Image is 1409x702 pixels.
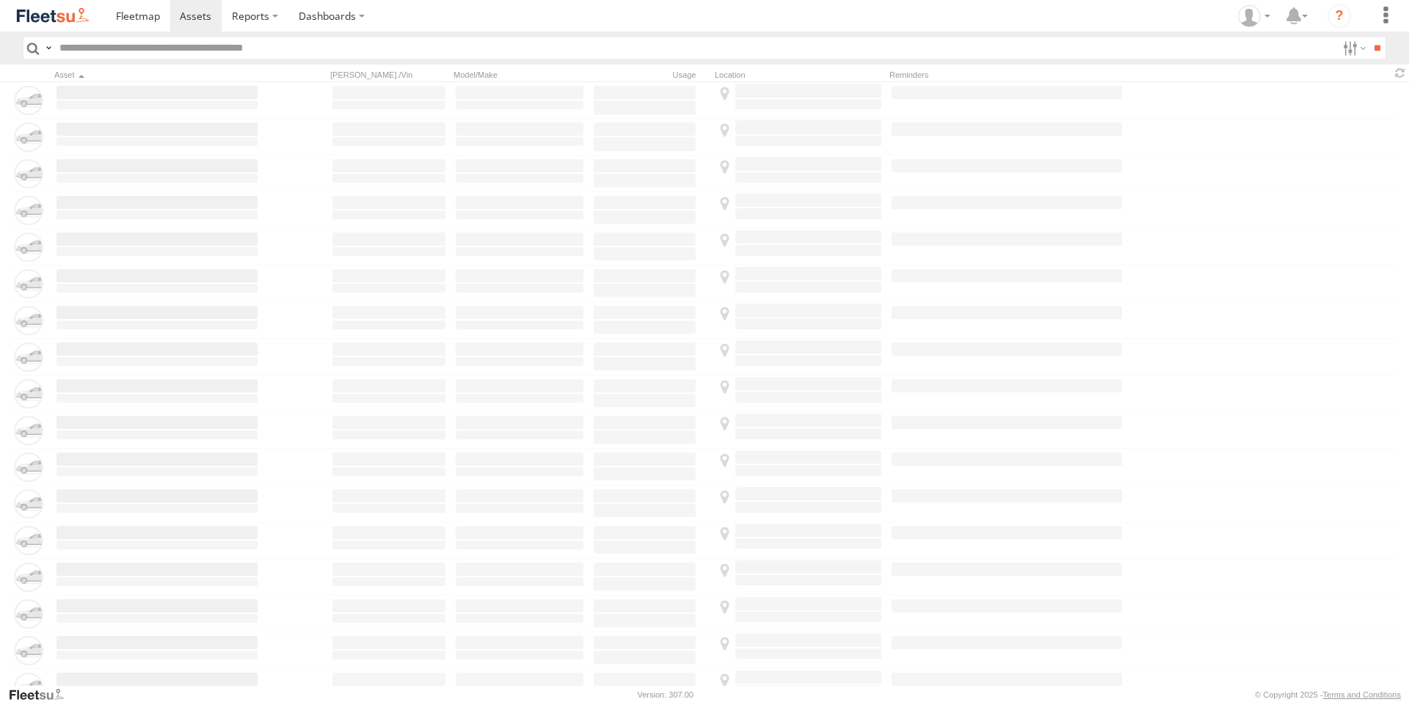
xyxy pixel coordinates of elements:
[1255,690,1401,699] div: © Copyright 2025 -
[591,70,709,80] div: Usage
[8,687,76,702] a: Visit our Website
[330,70,448,80] div: [PERSON_NAME]./Vin
[454,70,586,80] div: Model/Make
[1233,5,1275,27] div: Wayne Betts
[889,70,1124,80] div: Reminders
[1337,37,1369,59] label: Search Filter Options
[1323,690,1401,699] a: Terms and Conditions
[1391,66,1409,80] span: Refresh
[1328,4,1351,28] i: ?
[43,37,54,59] label: Search Query
[638,690,693,699] div: Version: 307.00
[15,6,91,26] img: fleetsu-logo-horizontal.svg
[715,70,884,80] div: Location
[54,70,260,80] div: Click to Sort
